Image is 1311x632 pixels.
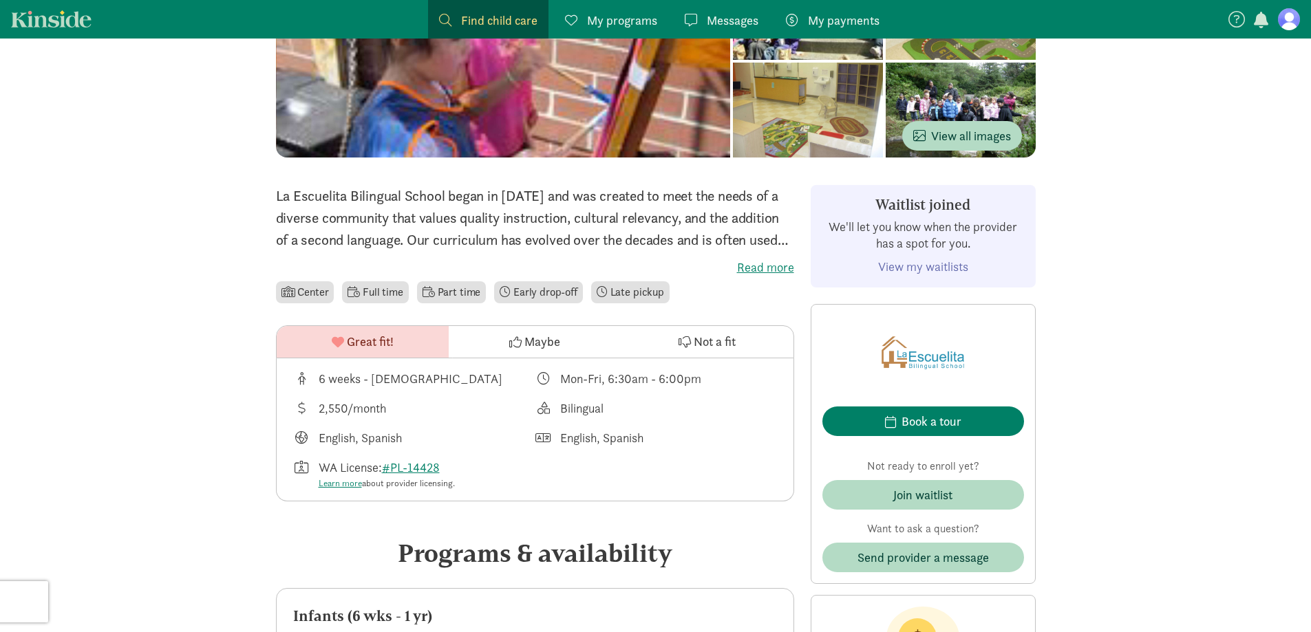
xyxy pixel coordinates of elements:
[382,459,440,475] a: #PL-14428
[560,399,604,417] div: Bilingual
[535,428,777,447] div: Languages spoken
[902,412,961,431] div: Book a tour
[822,543,1024,572] button: Send provider a message
[449,326,621,358] button: Maybe
[822,197,1024,213] h3: Waitlist joined
[535,369,777,388] div: Class schedule
[591,281,670,303] li: Late pickup
[319,428,402,447] div: English, Spanish
[319,477,455,490] div: about provider licensing.
[319,458,455,490] div: WA License:
[560,428,643,447] div: English, Spanish
[293,458,535,490] div: License number
[293,428,535,447] div: Languages taught
[293,399,535,417] div: Average tuition for this program
[822,406,1024,436] button: Book a tour
[882,316,964,390] img: Provider logo
[319,399,386,417] div: 2,550/month
[319,477,362,489] a: Learn more
[276,281,334,303] li: Center
[902,121,1022,151] button: View all images
[277,326,449,358] button: Great fit!
[347,332,394,351] span: Great fit!
[878,259,968,274] a: View my waitlists
[822,458,1024,475] p: Not ready to enroll yet?
[417,281,486,303] li: Part time
[276,185,794,251] p: La Escuelita Bilingual School began in [DATE] and was created to meet the needs of a diverse comm...
[11,10,92,28] a: Kinside
[694,332,736,351] span: Not a fit
[707,11,758,30] span: Messages
[293,369,535,388] div: Age range for children that this provider cares for
[461,11,537,30] span: Find child care
[822,521,1024,537] p: Want to ask a question?
[535,399,777,417] div: This provider's education philosophy
[587,11,657,30] span: My programs
[494,281,583,303] li: Early drop-off
[524,332,560,351] span: Maybe
[276,534,794,571] div: Programs & availability
[808,11,880,30] span: My payments
[319,369,502,388] div: 6 weeks - [DEMOGRAPHIC_DATA]
[822,219,1024,252] p: We'll let you know when the provider has a spot for you.
[293,605,777,627] div: Infants (6 wks - 1 yr)
[560,369,701,388] div: Mon-Fri, 6:30am - 6:00pm
[621,326,793,358] button: Not a fit
[913,127,1011,145] span: View all images
[857,548,989,567] span: Send provider a message
[276,259,794,276] label: Read more
[822,480,1024,510] button: Join waitlist
[893,486,952,504] div: Join waitlist
[342,281,408,303] li: Full time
